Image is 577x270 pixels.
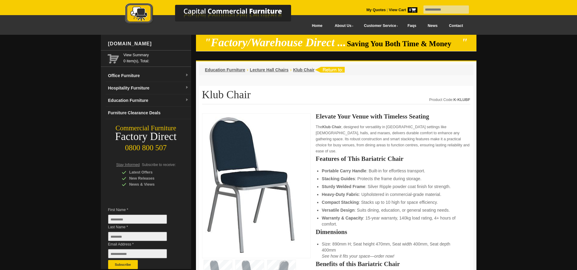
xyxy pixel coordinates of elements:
[316,124,470,154] p: The , designed for versatility in [GEOGRAPHIC_DATA] settings like [DEMOGRAPHIC_DATA], halls, and ...
[106,70,191,82] a: Office Furnituredropdown
[185,73,189,77] img: dropdown
[316,113,470,119] h2: Elevate Your Venue with Timeless Seating
[108,215,167,224] input: First Name *
[142,163,176,167] span: Subscribe to receive:
[116,163,140,167] span: Stay Informed
[322,254,394,259] em: See how it fits your space—order now!
[315,67,345,73] img: return to
[108,260,138,269] button: Subscribe
[108,241,176,247] span: Email Address *
[322,200,359,205] strong: Compact Stacking
[316,229,470,235] h2: Dimensions
[322,176,464,182] li: : Protects the frame during storage.
[108,207,176,213] span: First Name *
[328,19,357,33] a: About Us
[422,19,443,33] a: News
[322,125,341,129] strong: Klub Chair
[108,224,176,230] span: Last Name *
[322,184,365,189] strong: Sturdy Welded Frame
[388,8,417,12] a: View Cart0
[461,36,468,49] em: "
[357,19,402,33] a: Customer Service
[322,176,355,181] strong: Stacking Guides
[185,98,189,102] img: dropdown
[108,3,320,25] img: Capital Commercial Furniture Logo
[322,168,464,174] li: : Built-in for effortless transport.
[124,52,189,58] a: View Summary
[322,192,359,197] strong: Heavy-Duty Fabric
[366,8,386,12] a: My Quotes
[101,132,191,141] div: Factory Direct
[408,7,417,13] span: 0
[347,40,460,48] span: Saving You Both Time & Money
[205,117,296,253] img: Stackable Klub Chair, fabric, steel frame, 140kg rating, for halls and churches
[205,67,245,72] a: Education Furniture
[293,67,315,72] a: Klub Chair
[453,98,470,102] strong: K-KLUBF
[106,82,191,94] a: Hospitality Furnituredropdown
[247,67,248,73] li: ›
[402,19,422,33] a: Faqs
[122,181,179,187] div: News & Views
[322,216,363,220] strong: Warranty & Capacity
[322,199,464,205] li: : Stacks up to 10 high for space efficiency.
[108,232,167,241] input: Last Name *
[108,3,320,27] a: Capital Commercial Furniture Logo
[122,175,179,181] div: New Releases
[322,191,464,197] li: : Upholstered in commercial-grade material.
[202,89,470,104] h1: Klub Chair
[204,36,346,49] em: "Factory/Warehouse Direct ...
[122,169,179,175] div: Latest Offers
[443,19,469,33] a: Contact
[106,94,191,107] a: Education Furnituredropdown
[290,67,291,73] li: ›
[322,207,464,213] li: : Suits dining, education, or general seating needs.
[106,35,191,53] div: [DOMAIN_NAME]
[322,168,366,173] strong: Portable Carry Handle
[124,52,189,63] span: 0 item(s), Total:
[429,97,470,103] div: Product Code:
[322,241,464,259] li: Size: 890mm H; Seat height 470mm, Seat width 400mm, Seat depth 400mm
[322,215,464,227] li: : 15-year warranty, 140kg load rating, 4+ hours of comfort.
[316,261,470,267] h2: Benefits of this Bariatric Chair
[185,86,189,89] img: dropdown
[250,67,289,72] a: Lecture Hall Chairs
[106,107,191,119] a: Furniture Clearance Deals
[101,141,191,152] div: 0800 800 507
[316,156,470,162] h2: Features of This Bariatric Chair
[101,124,191,132] div: Commercial Furniture
[389,8,417,12] strong: View Cart
[322,184,464,190] li: : Silver Ripple powder coat finish for strength.
[108,249,167,258] input: Email Address *
[322,208,354,213] strong: Versatile Design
